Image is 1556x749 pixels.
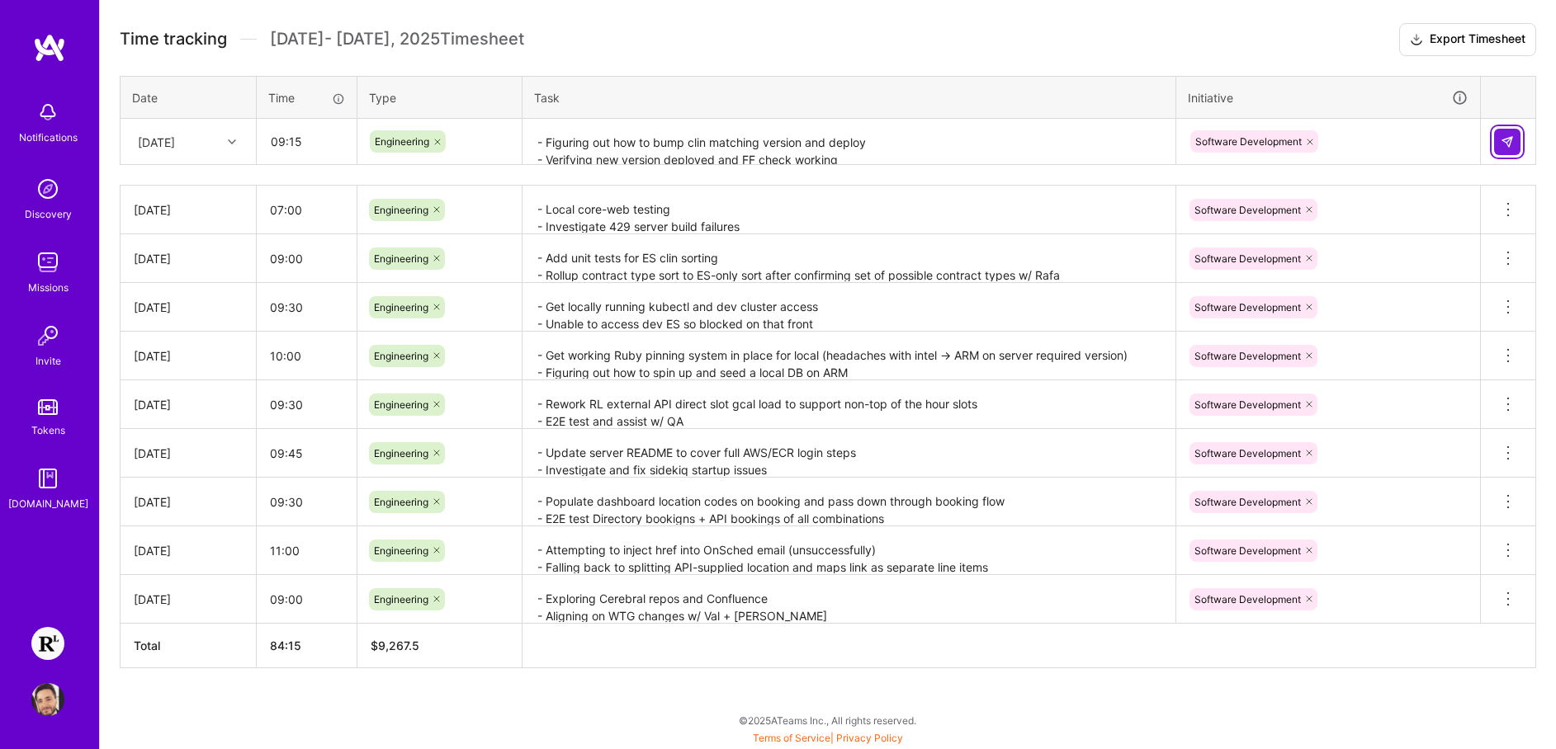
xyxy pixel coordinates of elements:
a: Terms of Service [753,732,830,744]
textarea: - Rework RL external API direct slot gcal load to support non-top of the hour slots - E2E test an... [524,382,1174,427]
span: Time tracking [120,29,227,49]
textarea: - Attempting to inject href into OnSched email (unsuccessfully) - Falling back to splitting API-s... [524,528,1174,573]
img: logo [33,33,66,63]
textarea: - Get locally running kubectl and dev cluster access - Unable to access dev ES so blocked on that... [524,285,1174,330]
th: Type [357,76,523,119]
img: guide book [31,462,64,495]
span: Engineering [374,496,428,508]
input: HH:MM [257,577,357,621]
th: Total [121,624,257,668]
div: [DATE] [138,133,175,150]
span: Engineering [374,447,428,459]
img: teamwork [31,246,64,279]
div: [DATE] [134,299,243,316]
a: User Avatar [27,683,69,716]
span: Software Development [1194,398,1301,411]
span: Software Development [1194,593,1301,605]
span: [DATE] - [DATE] , 2025 Timesheet [270,29,524,49]
img: tokens [38,399,58,415]
div: Time [268,89,345,106]
textarea: - Populate dashboard location codes on booking and pass down through booking flow - E2E test Dire... [524,479,1174,525]
span: Engineering [374,204,428,216]
span: Software Development [1194,350,1301,362]
img: discovery [31,172,64,205]
textarea: - Local core-web testing - Investigate 429 server build failures - Deploy FF to prod - Update mat... [524,187,1174,233]
input: HH:MM [257,237,357,280]
span: Software Development [1194,544,1301,557]
textarea: - Update server README to cover full AWS/ECR login steps - Investigate and fix sidekiq startup is... [524,431,1174,476]
input: HH:MM [257,285,357,329]
img: bell [31,96,64,129]
textarea: - Get working Ruby pinning system in place for local (headaches with intel -> ARM on server requi... [524,333,1174,379]
button: Export Timesheet [1399,23,1536,56]
input: HH:MM [257,188,357,232]
th: 84:15 [257,624,357,668]
span: Software Development [1194,301,1301,313]
span: Engineering [374,593,428,605]
input: HH:MM [257,383,357,426]
a: Privacy Policy [836,732,903,744]
a: Resilience Lab: Building a Health Tech Platform [27,627,69,660]
span: Software Development [1195,135,1302,148]
i: icon Chevron [228,138,236,146]
img: User Avatar [31,683,64,716]
img: Invite [31,319,64,352]
span: Engineering [374,350,428,362]
div: © 2025 ATeams Inc., All rights reserved. [99,700,1556,741]
div: null [1494,129,1522,155]
span: Software Development [1194,204,1301,216]
textarea: - Figuring out how to bump clin matching version and deploy - Verifying new version deployed and ... [524,120,1174,164]
i: icon Download [1410,31,1423,49]
div: Notifications [19,129,78,146]
input: HH:MM [257,334,357,378]
div: Discovery [25,205,72,223]
div: [DATE] [134,542,243,559]
div: [DOMAIN_NAME] [8,495,88,512]
span: $ 9,267.5 [371,638,419,652]
div: [DATE] [134,591,243,608]
div: [DATE] [134,201,243,219]
div: [DATE] [134,445,243,462]
span: Engineering [374,398,428,411]
div: [DATE] [134,250,243,267]
input: HH:MM [258,120,356,163]
span: Software Development [1194,496,1301,508]
div: Initiative [1188,88,1469,107]
span: Engineering [374,544,428,557]
div: [DATE] [134,347,243,365]
div: [DATE] [134,493,243,511]
img: Resilience Lab: Building a Health Tech Platform [31,627,64,660]
span: Software Development [1194,447,1301,459]
th: Date [121,76,257,119]
span: Engineering [374,252,428,265]
div: [DATE] [134,396,243,413]
textarea: - Exploring Cerebral repos and Confluence - Aligning on WTG changes w/ Val + [PERSON_NAME] - Team... [524,577,1174,622]
div: Tokens [31,422,65,439]
span: Engineering [374,301,428,313]
img: Submit [1501,135,1514,148]
th: Task [523,76,1176,119]
span: | [753,732,903,744]
textarea: - Add unit tests for ES clin sorting - Rollup contract type sort to ES-only sort after confirming... [524,236,1174,281]
div: Invite [35,352,61,370]
div: Missions [28,279,69,296]
span: Engineering [375,135,429,148]
span: Software Development [1194,252,1301,265]
input: HH:MM [257,431,357,475]
input: HH:MM [257,480,357,524]
input: HH:MM [257,529,357,572]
